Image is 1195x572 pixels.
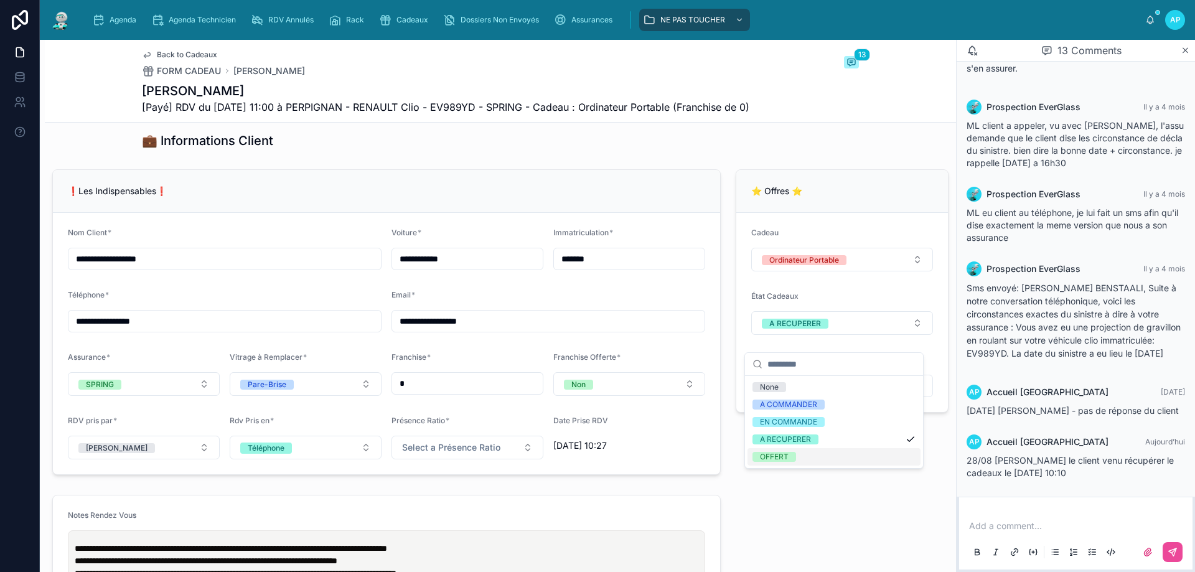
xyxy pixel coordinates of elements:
[230,372,382,396] button: Select Button
[157,65,221,77] span: FORM CADEAU
[986,188,1080,200] span: Prospection EverGlass
[86,443,148,453] div: [PERSON_NAME]
[68,372,220,396] button: Select Button
[142,100,749,115] span: [Payé] RDV du [DATE] 11:00 à PERPIGNAN - RENAULT Clio - EV989YD - SPRING - Cadeau : Ordinateur Po...
[230,352,302,362] span: Vitrage à Remplacer
[142,132,273,149] h1: 💼 Informations Client
[1143,102,1185,111] span: Il y a 4 mois
[967,120,1184,168] span: ML client a appeler, vu avec [PERSON_NAME], l'assu demande que le client dise les circonstance de...
[169,15,236,25] span: Agenda Technicien
[967,405,1179,416] span: [DATE] [PERSON_NAME] - pas de réponse du client
[751,185,802,196] span: ⭐ Offres ⭐
[844,56,859,71] button: 13
[68,416,113,425] span: RDV pris par
[142,50,217,60] a: Back to Cadeaux
[969,437,980,447] span: AP
[391,228,417,237] span: Voiture
[550,9,621,31] a: Assurances
[745,376,923,468] div: Suggestions
[769,319,821,329] div: A RECUPERER
[461,15,539,25] span: Dossiers Non Envoyés
[391,436,543,459] button: Select Button
[751,228,779,237] span: Cadeau
[346,15,364,25] span: Rack
[50,10,72,30] img: App logo
[396,15,428,25] span: Cadeaux
[86,380,114,390] div: SPRING
[247,9,322,31] a: RDV Annulés
[248,380,286,390] div: Pare-Brise
[391,352,426,362] span: Franchise
[760,452,789,462] div: OFFERT
[233,65,305,77] a: [PERSON_NAME]
[769,255,839,265] div: Ordinateur Portable
[751,248,933,271] button: Select Button
[760,434,811,444] div: A RECUPERER
[68,352,106,362] span: Assurance
[248,443,284,454] div: Téléphone
[660,15,725,25] span: NE PAS TOUCHER
[230,436,382,459] button: Select Button
[967,455,1174,478] span: 28/08 [PERSON_NAME] le client venu récupérer le cadeaux le [DATE] 10:10
[391,290,411,299] span: Email
[553,228,609,237] span: Immatriculation
[325,9,373,31] a: Rack
[110,15,136,25] span: Agenda
[760,417,817,427] div: EN COMMANDE
[1145,437,1185,446] span: Aujourd’hui
[639,9,750,31] a: NE PAS TOUCHER
[553,372,705,396] button: Select Button
[230,416,269,425] span: Rdv Pris en
[391,416,445,425] span: Présence Ratio
[82,6,1145,34] div: scrollable content
[751,311,933,335] button: Select Button
[986,386,1108,398] span: Accueil [GEOGRAPHIC_DATA]
[439,9,548,31] a: Dossiers Non Envoyés
[986,263,1080,275] span: Prospection EverGlass
[148,9,245,31] a: Agenda Technicien
[142,82,749,100] h1: [PERSON_NAME]
[553,352,616,362] span: Franchise Offerte
[1143,189,1185,199] span: Il y a 4 mois
[157,50,217,60] span: Back to Cadeaux
[1161,387,1185,396] span: [DATE]
[967,49,1185,75] p: [PERSON_NAME] va appeler l'assurance [DATE] pour s'en assurer.
[751,291,799,301] span: État Cadeaux
[571,380,586,390] div: Non
[967,281,1185,360] p: Sms envoyé: [PERSON_NAME] BENSTAALI, Suite à notre conversation téléphonique, voici les circonsta...
[760,400,817,410] div: A COMMANDER
[967,207,1178,243] span: ML eu client au téléphone, je lui fait un sms afin qu'il dise exactement la meme version que nous...
[68,436,220,459] button: Select Button
[553,416,608,425] span: Date Prise RDV
[375,9,437,31] a: Cadeaux
[969,387,980,397] span: AP
[854,49,870,61] span: 13
[402,441,500,454] span: Select a Présence Ratio
[986,101,1080,113] span: Prospection EverGlass
[142,65,221,77] a: FORM CADEAU
[1170,15,1181,25] span: AP
[1143,264,1185,273] span: Il y a 4 mois
[68,228,107,237] span: Nom Client
[68,510,136,520] span: Notes Rendez Vous
[571,15,612,25] span: Assurances
[268,15,314,25] span: RDV Annulés
[68,290,105,299] span: Téléphone
[760,382,779,392] div: None
[88,9,145,31] a: Agenda
[1057,43,1122,58] span: 13 Comments
[68,185,167,196] span: ❗Les Indispensables❗
[986,436,1108,448] span: Accueil [GEOGRAPHIC_DATA]
[553,439,705,452] span: [DATE] 10:27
